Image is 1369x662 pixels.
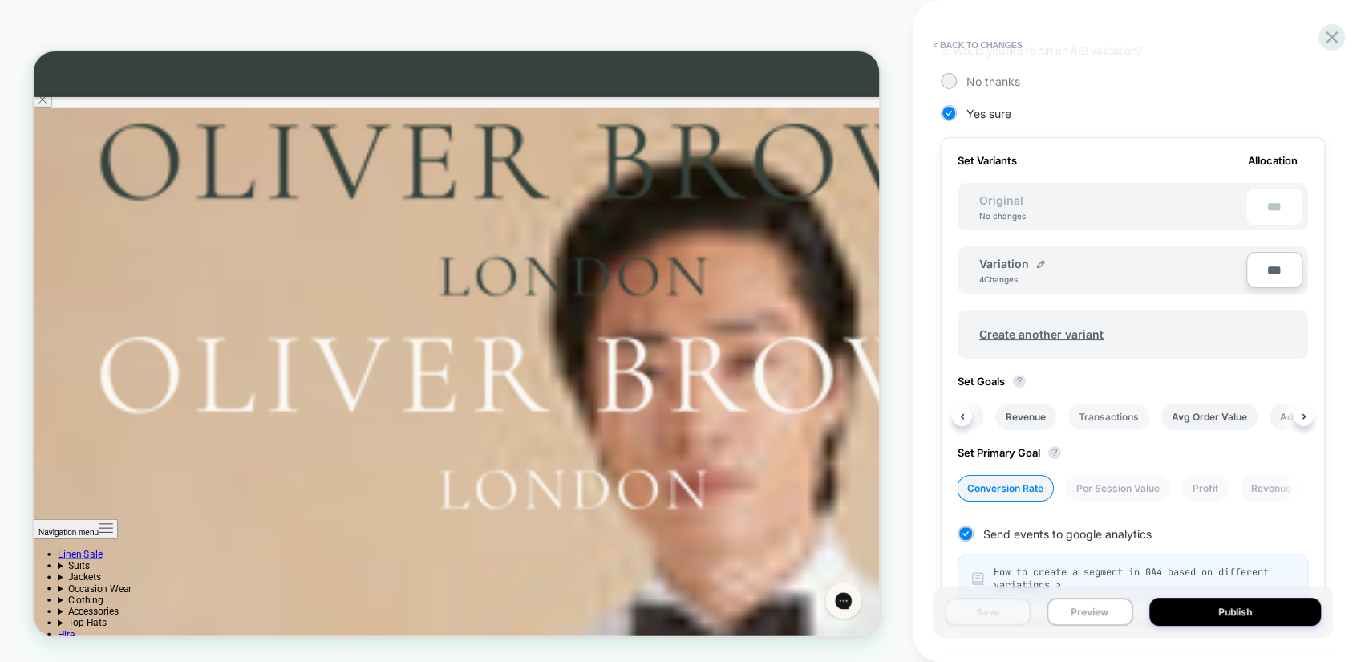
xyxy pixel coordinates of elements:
[958,375,1034,388] span: Set Goals
[1068,404,1149,430] li: Transactions
[963,211,1042,221] div: No changes
[1241,475,1302,502] li: Revenue
[6,636,87,648] span: Navigation menu
[958,154,1017,167] span: Set Variants
[1270,404,1368,430] li: Add To Cart Rate
[1182,475,1229,502] li: Profit
[966,107,1011,120] span: Yes sure
[1037,260,1045,268] img: edit
[1066,475,1170,502] li: Per Session Value
[1161,404,1258,430] li: Avg Order Value
[958,446,1069,459] span: Set Primary Goal
[963,193,1039,207] span: Original
[957,475,1054,502] li: Conversion Rate
[979,274,1027,284] div: 4 Changes
[1047,598,1132,626] button: Preview
[983,527,1152,541] span: Send events to google analytics
[994,566,1294,591] span: How to create a segment in GA4 based on different variations >
[963,315,1120,353] span: Create another variant
[995,404,1056,430] li: Revenue
[1149,598,1322,626] button: Publish
[8,6,56,54] button: Gorgias live chat
[966,75,1020,88] span: No thanks
[1048,446,1061,459] button: ?
[1013,375,1026,388] button: ?
[945,598,1031,626] button: Save
[979,257,1029,270] span: Variation
[925,32,1031,58] button: < Back to changes
[971,572,984,585] img: alert-icon
[1248,154,1298,167] span: Allocation
[937,404,983,430] li: Profit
